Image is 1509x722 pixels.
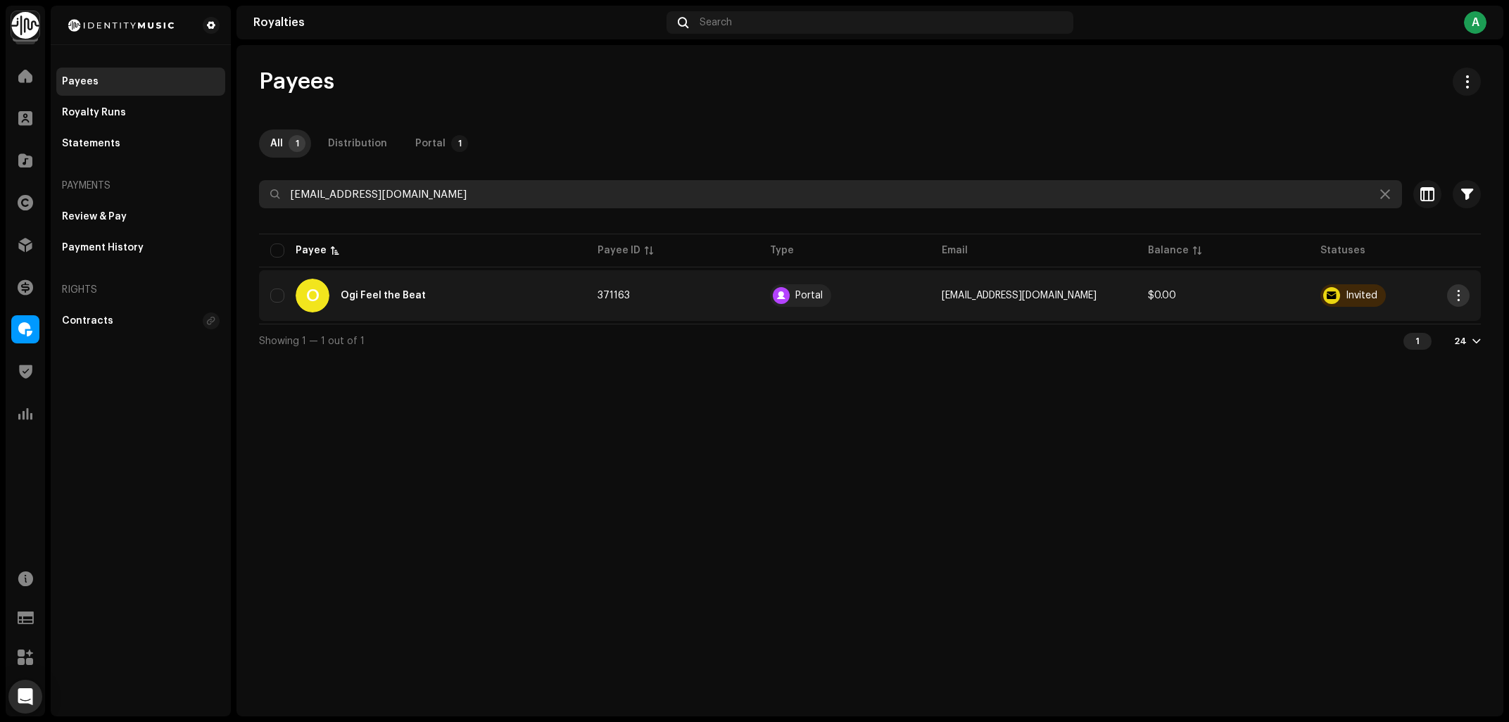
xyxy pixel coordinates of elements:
img: 0f74c21f-6d1c-4dbc-9196-dbddad53419e [11,11,39,39]
div: Royalty Runs [62,107,126,118]
div: Review & Pay [62,211,127,222]
re-m-nav-item: Statements [56,129,225,158]
div: 24 [1454,336,1467,347]
span: $0.00 [1148,291,1176,300]
div: Payee ID [598,243,640,258]
div: Portal [415,129,446,158]
re-m-nav-item: Payment History [56,234,225,262]
div: Payee [296,243,327,258]
re-m-nav-item: Payees [56,68,225,96]
p-badge: 1 [451,135,468,152]
div: Balance [1148,243,1189,258]
div: All [270,129,283,158]
div: Distribution [328,129,387,158]
div: Royalties [253,17,661,28]
re-m-nav-item: Review & Pay [56,203,225,231]
span: 371163 [598,291,630,300]
div: Statements [62,138,120,149]
input: Search [259,180,1402,208]
div: 1 [1403,333,1432,350]
re-m-nav-item: Royalty Runs [56,99,225,127]
div: Payees [62,76,99,87]
span: ogireadthemail@gmail.com [942,291,1097,300]
div: A [1464,11,1486,34]
span: Payees [259,68,334,96]
span: Showing 1 — 1 out of 1 [259,336,365,346]
re-a-nav-header: Payments [56,169,225,203]
p-badge: 1 [289,135,305,152]
div: Open Intercom Messenger [8,680,42,714]
re-a-nav-header: Rights [56,273,225,307]
re-m-nav-item: Contracts [56,307,225,335]
div: Invited [1346,291,1377,300]
div: O [296,279,329,312]
div: Contracts [62,315,113,327]
span: Search [700,17,732,28]
div: Payment History [62,242,144,253]
div: Ogi Feel the Beat [341,291,426,300]
div: Portal [795,291,823,300]
img: 2d8271db-5505-4223-b535-acbbe3973654 [62,17,180,34]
